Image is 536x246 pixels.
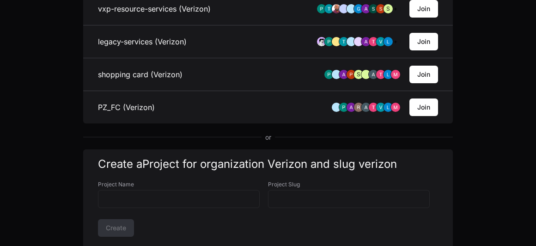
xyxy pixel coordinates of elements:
label: Project Name [98,181,268,188]
img: ACg8ocLL3vXvdba5S5V7nChXuiKYjYAj5GQFF3QGVBb6etwgLiZA=s96-c [324,37,334,46]
img: ACg8ocLL3vXvdba5S5V7nChXuiKYjYAj5GQFF3QGVBb6etwgLiZA=s96-c [324,70,334,79]
h1: S [357,71,360,78]
span: or [262,133,275,142]
h3: PZ_FC (Verizon) [98,102,155,113]
div: + [391,4,400,13]
button: Join [409,98,438,116]
img: ACg8ocICPzw3TCJpbvP5oqTUw-OeQ5tPEuPuFHVtyaCnfaAagCbpGQ=s96-c [347,103,356,112]
img: ACg8ocJBXhNa7Cy39Q8gvzRUVTFuavxZdkM6kCXjZ9qLpsh2yMcOzQ=s96-c [369,37,378,46]
img: ACg8ocJJ9wOaTkeMauVrev4VLW_8tKmEluUeKNxptGL4V32TKRkCPQ=s96-c [369,4,378,13]
h3: legacy-services (Verizon) [98,36,187,47]
img: ACg8ocLL3vXvdba5S5V7nChXuiKYjYAj5GQFF3QGVBb6etwgLiZA=s96-c [339,103,348,112]
img: ACg8ocIVGmbV5QC7sogtToLH7ur86v4ZV7-k1UTZgp2IHv-bqQe70w=s96-c [376,37,385,46]
img: ACg8ocL-P3SnoSMinE6cJ4KuvimZdrZkjavFcOgZl8SznIp-YIbKyw=s96-c [339,37,348,46]
img: ACg8ocINV6qhZHVbecXrMxjjTXBn_YPdT2RiLNfhwkIwPH7zaTOS-g=s96-c [361,103,371,112]
img: ACg8ocJxB6Qotfq9X6UxHcpwQrfJ5_FUprypAWFHeBVVCQO0igKTnQ=s96-c [391,103,400,112]
img: ACg8ocJAcLg99A07DI0Bjb7YTZ7lO98p9p7gxWo-JnGaDHMkGyQblA=s96-c [347,70,356,79]
img: ACg8ocKjdqdyTM4wnkt5Z3Tp-p9O1gktA6d94rSi0zLiV52yXj7tGQ=s96-c [354,103,363,112]
h1: S [386,5,390,12]
button: Join [409,66,438,83]
img: ACg8ocLg2_KGMaESmVdPJoxlc_7O_UeM10l1C5GIc0P9QNRQFTV7=s96-c [376,4,385,13]
img: avatar [317,37,326,46]
img: ACg8ocLL3vXvdba5S5V7nChXuiKYjYAj5GQFF3QGVBb6etwgLiZA=s96-c [317,4,326,13]
span: Project for organization Verizon and slug verizon [142,157,397,171]
img: ACg8ocLgD4B0PbMnFCRezSs6CxZErLn06tF4Svvl2GU3TFAxQEAh9w=s96-c [354,4,363,13]
div: + [391,37,400,46]
img: ACg8ocJxB6Qotfq9X6UxHcpwQrfJ5_FUprypAWFHeBVVCQO0igKTnQ=s96-c [391,70,400,79]
h1: Create a [98,157,438,172]
img: ACg8ocJBXhNa7Cy39Q8gvzRUVTFuavxZdkM6kCXjZ9qLpsh2yMcOzQ=s96-c [369,103,378,112]
img: ACg8ocICPzw3TCJpbvP5oqTUw-OeQ5tPEuPuFHVtyaCnfaAagCbpGQ=s96-c [361,4,371,13]
h3: shopping card (Verizon) [98,69,183,80]
img: ACg8ocLesfUguw6fAT65MhvSv3hit2PgHLwp37gFWBNVpiLJV8KxOw=s96-c [384,37,393,46]
img: ACg8ocICPzw3TCJpbvP5oqTUw-OeQ5tPEuPuFHVtyaCnfaAagCbpGQ=s96-c [361,37,371,46]
img: ACg8ocIpWYaV2uWFLDfsvApOy6-lY0d_Qcq218dZjDbEexeynHUXZQ=s96-c [332,4,341,13]
label: Project Slug [268,181,438,188]
img: ACg8ocJBXhNa7Cy39Q8gvzRUVTFuavxZdkM6kCXjZ9qLpsh2yMcOzQ=s96-c [376,70,385,79]
img: ACg8ocIVGmbV5QC7sogtToLH7ur86v4ZV7-k1UTZgp2IHv-bqQe70w=s96-c [376,103,385,112]
button: Join [409,33,438,50]
img: ACg8ocL-P3SnoSMinE6cJ4KuvimZdrZkjavFcOgZl8SznIp-YIbKyw=s96-c [324,4,334,13]
img: ACg8ocLesfUguw6fAT65MhvSv3hit2PgHLwp37gFWBNVpiLJV8KxOw=s96-c [384,70,393,79]
img: ACg8ocINV6qhZHVbecXrMxjjTXBn_YPdT2RiLNfhwkIwPH7zaTOS-g=s96-c [369,70,378,79]
img: ACg8ocLesfUguw6fAT65MhvSv3hit2PgHLwp37gFWBNVpiLJV8KxOw=s96-c [384,103,393,112]
img: ACg8ocICPzw3TCJpbvP5oqTUw-OeQ5tPEuPuFHVtyaCnfaAagCbpGQ=s96-c [339,70,348,79]
h3: vxp-resource-services (Verizon) [98,3,211,14]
